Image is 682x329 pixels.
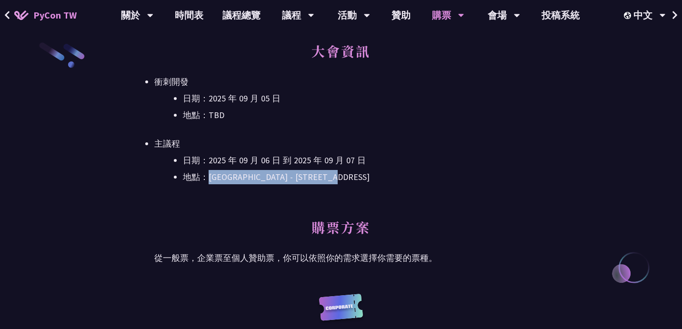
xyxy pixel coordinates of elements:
li: 日期：2025 年 09 月 06 日 到 2025 年 09 月 07 日 [183,153,528,168]
li: 地點：TBD [183,108,528,122]
img: Home icon of PyCon TW 2025 [14,10,29,20]
a: PyCon TW [5,3,86,27]
li: 地點：[GEOGRAPHIC_DATA] - ​[STREET_ADDRESS] [183,170,528,184]
h2: 購票方案 [154,218,528,246]
img: Locale Icon [624,12,633,19]
li: 日期：2025 年 09 月 05 日 [183,91,528,106]
li: 衝刺開發 [154,75,528,122]
p: 從一般票，企業票至個人贊助票，你可以依照你的需求選擇你需要的票種。 [154,251,528,265]
li: 主議程 [154,137,528,184]
h2: 大會資訊 [154,41,528,70]
span: PyCon TW [33,8,77,22]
